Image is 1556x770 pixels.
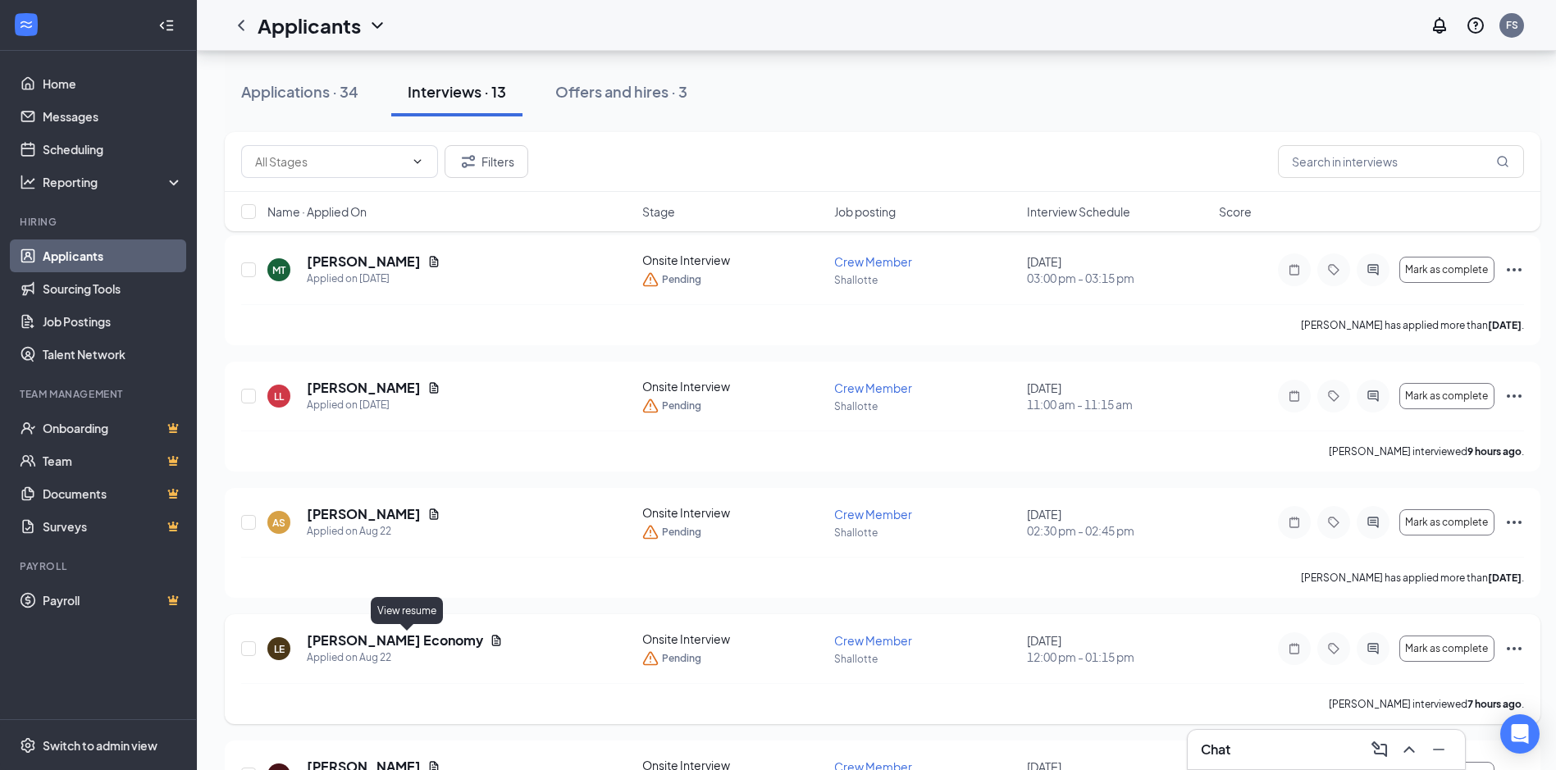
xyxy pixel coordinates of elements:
[307,649,503,666] div: Applied on Aug 22
[1399,740,1419,759] svg: ChevronUp
[834,203,896,220] span: Job posting
[43,477,183,510] a: DocumentsCrown
[43,444,183,477] a: TeamCrown
[834,399,1016,413] p: Shallotte
[642,650,659,667] svg: Warning
[1284,516,1304,529] svg: Note
[158,17,175,34] svg: Collapse
[1301,571,1524,585] p: [PERSON_NAME] has applied more than .
[834,526,1016,540] p: Shallotte
[1363,390,1383,403] svg: ActiveChat
[367,16,387,35] svg: ChevronDown
[445,145,528,178] button: Filter Filters
[307,631,483,649] h5: [PERSON_NAME] Economy
[1027,253,1209,286] div: [DATE]
[1284,642,1304,655] svg: Note
[1201,740,1230,759] h3: Chat
[1027,632,1209,665] div: [DATE]
[1363,642,1383,655] svg: ActiveChat
[272,516,285,530] div: AS
[307,505,421,523] h5: [PERSON_NAME]
[1284,263,1304,276] svg: Note
[427,508,440,521] svg: Document
[427,381,440,394] svg: Document
[1399,383,1494,409] button: Mark as complete
[274,390,284,403] div: LL
[1329,444,1524,458] p: [PERSON_NAME] interviewed .
[834,380,912,395] span: Crew Member
[43,174,184,190] div: Reporting
[274,642,285,656] div: LE
[1506,18,1518,32] div: FS
[1430,16,1449,35] svg: Notifications
[43,510,183,543] a: SurveysCrown
[1363,263,1383,276] svg: ActiveChat
[43,272,183,305] a: Sourcing Tools
[43,100,183,133] a: Messages
[1399,636,1494,662] button: Mark as complete
[1284,390,1304,403] svg: Note
[1324,263,1344,276] svg: Tag
[834,652,1016,666] p: Shallotte
[20,215,180,229] div: Hiring
[307,253,421,271] h5: [PERSON_NAME]
[642,631,824,647] div: Onsite Interview
[1504,513,1524,532] svg: Ellipses
[43,305,183,338] a: Job Postings
[834,507,912,522] span: Crew Member
[411,155,424,168] svg: ChevronDown
[1405,517,1488,528] span: Mark as complete
[1027,649,1209,665] span: 12:00 pm - 01:15 pm
[371,597,443,624] div: View resume
[834,633,912,648] span: Crew Member
[1488,572,1522,584] b: [DATE]
[662,524,701,540] span: Pending
[18,16,34,33] svg: WorkstreamLogo
[1399,257,1494,283] button: Mark as complete
[834,254,912,269] span: Crew Member
[20,387,180,401] div: Team Management
[662,398,701,414] span: Pending
[642,524,659,540] svg: Warning
[1405,264,1488,276] span: Mark as complete
[43,67,183,100] a: Home
[1399,509,1494,535] button: Mark as complete
[459,152,478,171] svg: Filter
[1324,642,1344,655] svg: Tag
[1504,639,1524,658] svg: Ellipses
[1396,736,1422,763] button: ChevronUp
[20,174,36,190] svg: Analysis
[1405,643,1488,654] span: Mark as complete
[1405,390,1488,402] span: Mark as complete
[1426,736,1452,763] button: Minimize
[20,559,180,573] div: Payroll
[307,271,440,287] div: Applied on [DATE]
[307,397,440,413] div: Applied on [DATE]
[231,16,251,35] svg: ChevronLeft
[1301,318,1524,332] p: [PERSON_NAME] has applied more than .
[1467,698,1522,710] b: 7 hours ago
[662,271,701,288] span: Pending
[834,273,1016,287] p: Shallotte
[43,412,183,444] a: OnboardingCrown
[662,650,701,667] span: Pending
[272,263,285,277] div: MT
[1466,16,1485,35] svg: QuestionInfo
[1504,260,1524,280] svg: Ellipses
[642,398,659,414] svg: Warning
[1467,445,1522,458] b: 9 hours ago
[1027,270,1209,286] span: 03:00 pm - 03:15 pm
[1504,386,1524,406] svg: Ellipses
[642,203,675,220] span: Stage
[642,252,824,268] div: Onsite Interview
[1429,740,1449,759] svg: Minimize
[490,634,503,647] svg: Document
[1027,522,1209,539] span: 02:30 pm - 02:45 pm
[43,584,183,617] a: PayrollCrown
[307,379,421,397] h5: [PERSON_NAME]
[241,81,358,102] div: Applications · 34
[1027,380,1209,412] div: [DATE]
[1496,155,1509,168] svg: MagnifyingGlass
[43,133,183,166] a: Scheduling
